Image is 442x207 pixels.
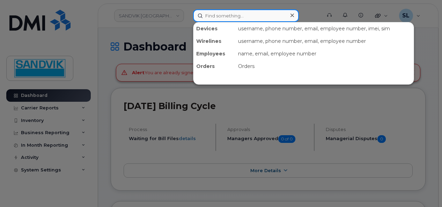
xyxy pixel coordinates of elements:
div: Employees [193,47,235,60]
div: Orders [193,60,235,72]
div: username, phone number, email, employee number [235,35,414,47]
div: username, phone number, email, employee number, imei, sim [235,22,414,35]
div: Devices [193,22,235,35]
div: Orders [235,60,414,72]
div: name, email, employee number [235,47,414,60]
div: Wirelines [193,35,235,47]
